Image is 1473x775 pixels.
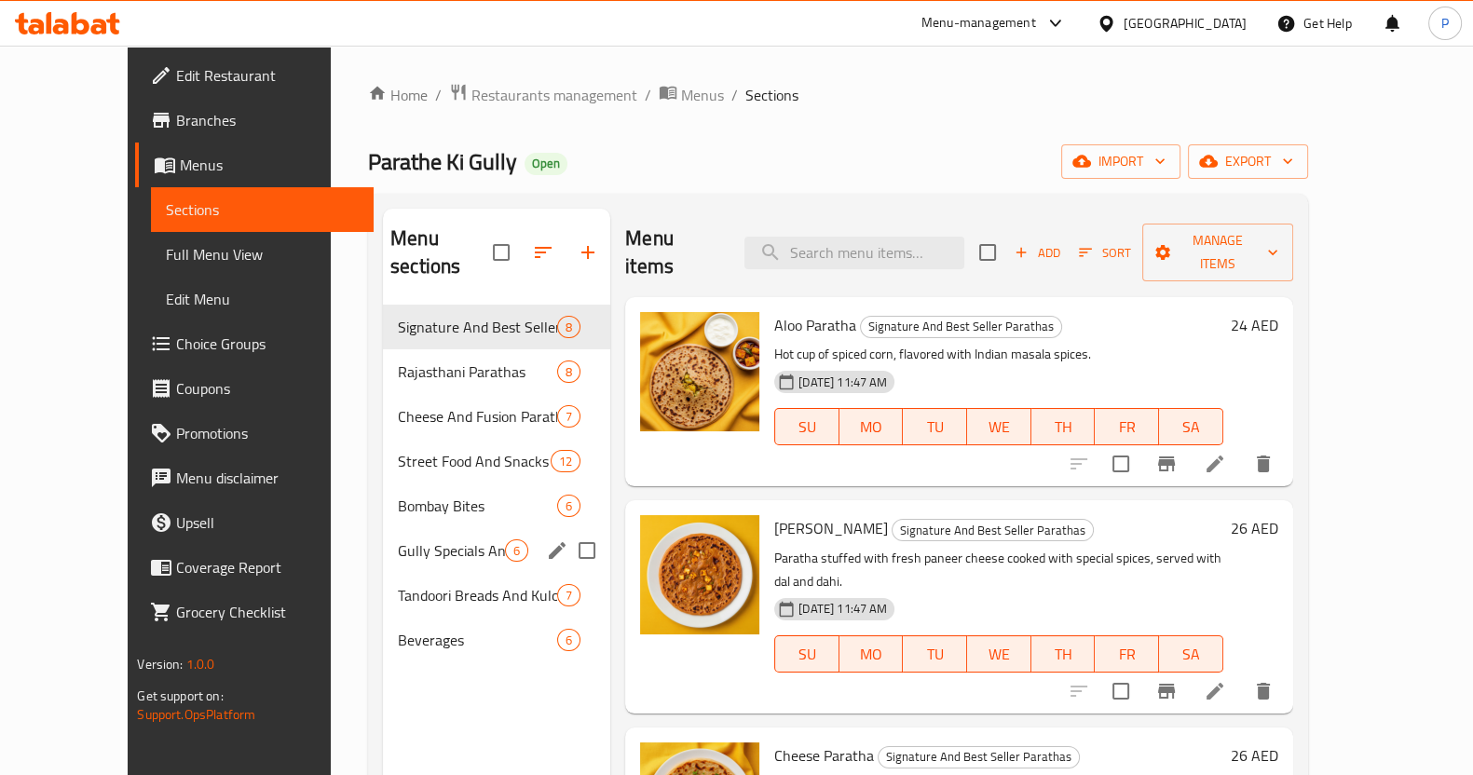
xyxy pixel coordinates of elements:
span: [DATE] 11:47 AM [791,600,894,618]
span: FR [1102,414,1152,441]
div: Signature And Best Seller Parathas8 [383,305,610,349]
div: items [557,584,580,606]
span: 6 [558,497,580,515]
span: 8 [558,363,580,381]
span: SA [1166,414,1216,441]
span: Sort sections [521,230,566,275]
span: Bombay Bites [398,495,557,517]
a: Edit menu item [1204,680,1226,702]
img: Aloo Paratha [640,312,759,431]
button: import [1061,144,1180,179]
span: Add item [1007,238,1067,267]
span: 7 [558,587,580,605]
span: Tandoori Breads And Kulchas [398,584,557,606]
span: Get support on: [137,684,223,708]
span: Cheese Paratha [774,741,874,769]
span: Edit Menu [166,288,359,310]
span: SA [1166,641,1216,668]
a: Support.OpsPlatform [137,702,255,727]
span: Promotions [176,422,359,444]
nav: breadcrumb [368,83,1307,107]
nav: Menu sections [383,297,610,670]
button: SU [774,408,839,445]
span: Edit Restaurant [176,64,359,87]
span: Sections [745,84,798,106]
span: MO [847,414,896,441]
span: Select all sections [482,233,521,272]
button: TU [903,408,967,445]
span: TH [1039,414,1088,441]
button: TH [1031,408,1096,445]
a: Edit menu item [1204,453,1226,475]
button: export [1188,144,1308,179]
div: Menu-management [921,12,1036,34]
h6: 24 AED [1231,312,1278,338]
button: MO [839,635,904,673]
a: Edit Menu [151,277,374,321]
a: Menus [135,143,374,187]
div: Beverages [398,629,557,651]
div: Gully Specials And Combos6edit [383,528,610,573]
span: import [1076,150,1166,173]
a: Grocery Checklist [135,590,374,634]
div: Signature And Best Seller Parathas [878,746,1080,768]
a: Full Menu View [151,232,374,277]
a: Coupons [135,366,374,411]
input: search [744,237,964,269]
span: Sort items [1067,238,1142,267]
span: 6 [506,542,527,560]
a: Home [368,84,428,106]
span: P [1441,13,1449,34]
span: 1.0.0 [186,652,215,676]
button: delete [1241,669,1286,714]
a: Restaurants management [449,83,637,107]
span: Menus [681,84,724,106]
div: Open [525,153,567,175]
span: Full Menu View [166,243,359,265]
button: SA [1159,635,1223,673]
button: Add [1007,238,1067,267]
span: Branches [176,109,359,131]
span: Rajasthani Parathas [398,360,557,383]
h6: 26 AED [1231,515,1278,541]
div: Beverages6 [383,618,610,662]
div: Signature And Best Seller Parathas [398,316,557,338]
span: [PERSON_NAME] [774,514,888,542]
span: TU [910,414,960,441]
span: Select section [968,233,1007,272]
button: SA [1159,408,1223,445]
span: TU [910,641,960,668]
span: WE [975,641,1024,668]
span: Manage items [1157,229,1277,276]
a: Branches [135,98,374,143]
button: Sort [1074,238,1135,267]
h2: Menu items [625,224,722,280]
h6: 26 AED [1231,742,1278,768]
button: MO [839,408,904,445]
a: Promotions [135,411,374,455]
a: Coverage Report [135,545,374,590]
span: Grocery Checklist [176,601,359,623]
span: Cheese And Fusion Parathas [398,405,557,428]
span: Version: [137,652,183,676]
span: Choice Groups [176,333,359,355]
div: [GEOGRAPHIC_DATA] [1124,13,1247,34]
span: Parathe Ki Gully [368,141,517,183]
button: FR [1095,408,1159,445]
button: Branch-specific-item [1144,442,1189,486]
div: items [557,495,580,517]
div: Street Food And Snacks12 [383,439,610,483]
span: Open [525,156,567,171]
div: items [557,629,580,651]
span: Signature And Best Seller Parathas [893,520,1093,541]
span: export [1203,150,1293,173]
span: Sort [1079,242,1130,264]
span: Signature And Best Seller Parathas [861,316,1061,337]
li: / [435,84,442,106]
button: WE [967,408,1031,445]
span: [DATE] 11:47 AM [791,374,894,391]
div: items [557,360,580,383]
p: Paratha stuffed with fresh paneer cheese cooked with special spices, served with dal and dahi. [774,547,1222,593]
